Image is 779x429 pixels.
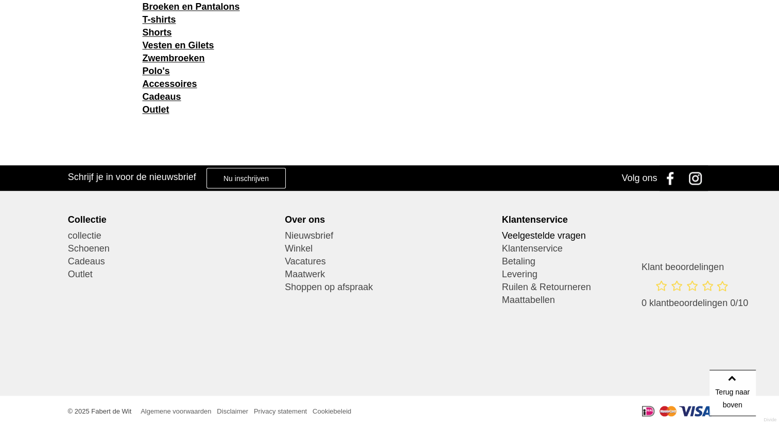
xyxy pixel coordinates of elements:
[285,268,494,281] a: Maatwerk
[68,171,196,183] h3: Schrijf je in voor de nieuwsbrief
[642,261,748,273] h3: Klant beoordelingen
[143,2,240,12] a: Broeken en Pantalons
[642,261,748,319] a: Klant beoordelingen 0 klantbeoordelingen 0/10
[285,214,494,225] div: Over ons
[660,406,677,416] img: Mastercard
[68,214,278,225] div: Collectie
[143,104,169,115] a: Outlet
[143,92,181,102] a: Cadeaus
[502,214,712,225] div: Klantenservice
[143,14,176,25] a: T-shirts
[68,268,278,281] a: Outlet
[709,370,756,416] a: Terug naar boven
[141,407,211,415] a: Algemene voorwaarden
[679,406,712,416] img: Visa
[285,242,494,255] a: Winkel
[660,165,685,191] a: Facebook
[217,407,248,415] a: Disclaimer
[68,229,278,242] a: collectie
[313,407,351,415] a: Cookiebeleid
[206,168,286,188] a: Nu inschrijven
[143,79,197,89] a: Accessoires
[502,281,712,294] a: Ruilen & Retourneren
[254,407,307,415] a: Privacy statement
[502,255,712,268] a: Betaling
[143,40,214,50] a: Vesten en Gilets
[621,165,657,191] div: Volg ons
[502,242,712,255] a: Klantenservice
[502,229,712,242] a: Veelgestelde vragen
[502,268,712,281] a: Levering
[143,27,172,38] a: Shorts
[285,229,494,242] a: Nieuwsbrief
[143,53,205,63] a: Zwembroeken
[642,406,654,416] img: iDeal
[285,255,494,268] a: Vacatures
[285,281,494,294] a: Shoppen op afspraak
[764,414,776,426] a: Divide
[143,66,170,76] a: Polo's
[685,165,711,191] a: Instagram
[68,407,132,415] span: © 2025 Fabert de Wit
[502,294,712,307] a: Maattabellen
[642,298,748,308] span: 0 klantbeoordelingen 0/10
[68,255,278,268] a: Cadeaus
[68,242,278,255] a: Schoenen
